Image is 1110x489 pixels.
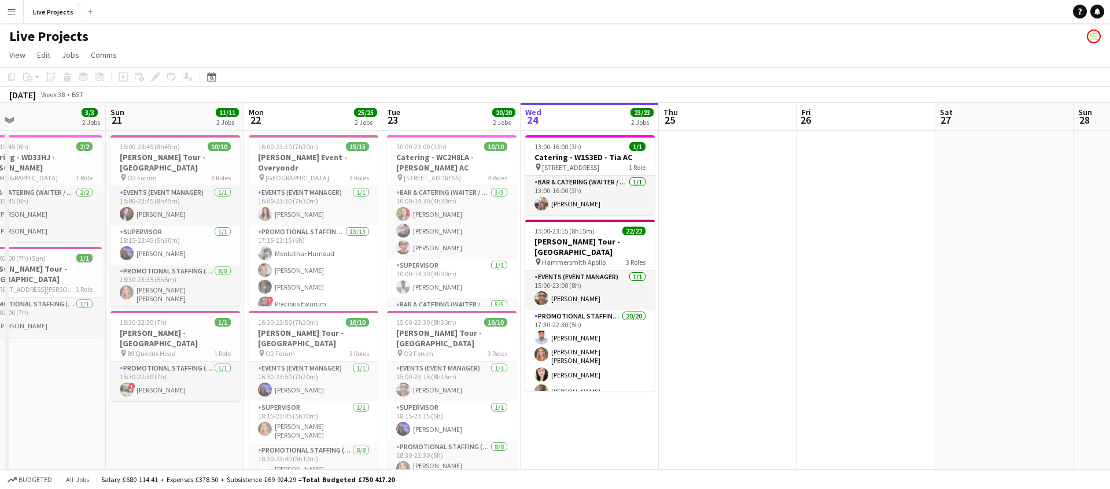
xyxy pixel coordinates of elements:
span: Thu [663,107,678,117]
span: 1 Role [76,173,93,182]
h3: Catering - WC2H8LA - [PERSON_NAME] AC [387,152,517,173]
h1: Live Projects [9,28,88,45]
span: 13:00-16:00 (3h) [534,142,581,151]
div: BST [72,90,83,99]
app-job-card: 15:30-22:30 (7h)1/1[PERSON_NAME] - [GEOGRAPHIC_DATA] 89 Queens Head1 RolePromotional Staffing (Ex... [110,311,240,401]
app-card-role: Events (Event Manager)1/115:00-23:00 (8h)[PERSON_NAME] [525,271,655,310]
span: 16:30-23:50 (7h20m) [258,318,318,327]
span: 11/11 [216,108,239,117]
span: [GEOGRAPHIC_DATA] [265,173,329,182]
span: Sun [1078,107,1092,117]
div: 2 Jobs [631,118,653,127]
app-card-role: Bar & Catering (Waiter / waitress)3/310:00-14:30 (4h30m)[PERSON_NAME][PERSON_NAME][PERSON_NAME] [387,186,517,259]
app-job-card: 16:00-23:30 (7h30m)15/15[PERSON_NAME] Event - Overyondr [GEOGRAPHIC_DATA]3 RolesEvents (Event Man... [249,135,378,306]
span: 15/15 [346,142,369,151]
app-card-role: Supervisor1/110:00-14:30 (4h30m)[PERSON_NAME] [387,259,517,298]
h3: [PERSON_NAME] Tour - [GEOGRAPHIC_DATA] [387,328,517,349]
span: 3 Roles [211,173,231,182]
span: Edit [37,50,50,60]
span: 28 [1076,113,1092,127]
span: Hammersmith Apollo [542,258,606,266]
span: Comms [91,50,117,60]
div: 10:00-23:00 (13h)10/10Catering - WC2H8LA - [PERSON_NAME] AC [STREET_ADDRESS]4 RolesBar & Catering... [387,135,517,306]
span: O2 Forum [404,349,433,358]
a: Edit [32,47,55,62]
span: 21 [109,113,124,127]
span: 27 [938,113,953,127]
app-job-card: 15:00-23:15 (8h15m)22/22[PERSON_NAME] Tour - [GEOGRAPHIC_DATA] Hammersmith Apollo3 RolesEvents (E... [525,220,655,391]
span: 15:30-22:30 (7h) [120,318,167,327]
app-card-role: Bar & Catering (Waiter / waitress)5/5 [387,298,517,405]
app-card-role: Events (Event Manager)1/115:00-23:45 (8h45m)[PERSON_NAME] [110,186,240,225]
app-card-role: Events (Event Manager)1/116:30-23:50 (7h20m)[PERSON_NAME] [249,362,378,401]
span: View [9,50,25,60]
span: Budgeted [19,476,52,484]
span: Jobs [62,50,79,60]
h3: [PERSON_NAME] Tour - [GEOGRAPHIC_DATA] [525,236,655,257]
span: 10/10 [208,142,231,151]
h3: [PERSON_NAME] - [GEOGRAPHIC_DATA] [110,328,240,349]
button: Budgeted [6,473,54,486]
app-job-card: 15:00-23:45 (8h45m)10/10[PERSON_NAME] Tour - [GEOGRAPHIC_DATA] O2 Forum3 RolesEvents (Event Manag... [110,135,240,306]
h3: [PERSON_NAME] Tour - [GEOGRAPHIC_DATA] [110,152,240,173]
app-job-card: 13:00-16:00 (3h)1/1Catering - W1S3ED - Tia AC [STREET_ADDRESS]1 RoleBar & Catering (Waiter / wait... [525,135,655,215]
span: 22 [247,113,264,127]
span: 4 Roles [488,173,507,182]
span: 3 Roles [349,349,369,358]
span: 89 Queens Head [127,349,176,358]
span: Total Budgeted £750 417.20 [302,475,394,484]
span: 26 [800,113,811,127]
a: Comms [86,47,121,62]
div: 2 Jobs [355,118,377,127]
span: 10/10 [346,318,369,327]
app-card-role: Promotional Staffing (Exhibition Host)8/818:30-23:35 (5h5m)[PERSON_NAME] [PERSON_NAME] [110,265,240,428]
span: Mon [249,107,264,117]
span: Sat [940,107,953,117]
app-job-card: 15:00-23:30 (8h30m)10/10[PERSON_NAME] Tour - [GEOGRAPHIC_DATA] O2 Forum3 RolesEvents (Event Manag... [387,311,517,482]
div: 2 Jobs [216,118,238,127]
div: 16:30-23:50 (7h20m)10/10[PERSON_NAME] Tour - [GEOGRAPHIC_DATA] O2 Forum3 RolesEvents (Event Manag... [249,311,378,482]
span: 1 Role [629,163,646,172]
div: Salary £680 114.41 + Expenses £378.50 + Subsistence £69 924.29 = [101,475,394,484]
span: 23/23 [630,108,654,117]
app-card-role: Promotional Staffing (Exhibition Host)1/115:30-22:30 (7h)![PERSON_NAME] [110,362,240,401]
app-card-role: Supervisor1/118:15-23:15 (5h)[PERSON_NAME] [387,401,517,440]
app-card-role: Events (Event Manager)1/116:00-23:30 (7h30m)[PERSON_NAME] [249,186,378,225]
span: Tue [387,107,400,117]
span: 15:00-23:30 (8h30m) [396,318,456,327]
h3: [PERSON_NAME] Event - Overyondr [249,152,378,173]
span: Sun [110,107,124,117]
span: 1/1 [629,142,646,151]
span: 2/2 [76,142,93,151]
span: 20/20 [492,108,515,117]
app-card-role: Supervisor1/118:15-23:45 (5h30m)[PERSON_NAME] [PERSON_NAME] [249,401,378,444]
button: Live Projects [24,1,83,23]
a: Jobs [57,47,84,62]
span: 15:00-23:15 (8h15m) [534,227,595,235]
span: ! [267,297,274,303]
div: [DATE] [9,89,36,101]
span: 3 Roles [626,258,646,266]
app-card-role: Supervisor1/118:15-23:45 (5h30m)[PERSON_NAME] [110,225,240,265]
span: 1/1 [76,254,93,262]
span: 1 Role [214,349,231,358]
app-card-role: Events (Event Manager)1/115:00-23:15 (8h15m)[PERSON_NAME] [387,362,517,401]
span: 10/10 [484,142,507,151]
span: 3/3 [82,108,98,117]
span: O2 Forum [127,173,157,182]
span: Week 38 [38,90,67,99]
h3: [PERSON_NAME] Tour - [GEOGRAPHIC_DATA] [249,328,378,349]
span: O2 Forum [265,349,295,358]
span: All jobs [64,475,91,484]
span: 23 [385,113,400,127]
div: 2 Jobs [82,118,100,127]
app-user-avatar: Activ8 Staffing [1087,29,1101,43]
span: 16:00-23:30 (7h30m) [258,142,318,151]
span: 3 Roles [488,349,507,358]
